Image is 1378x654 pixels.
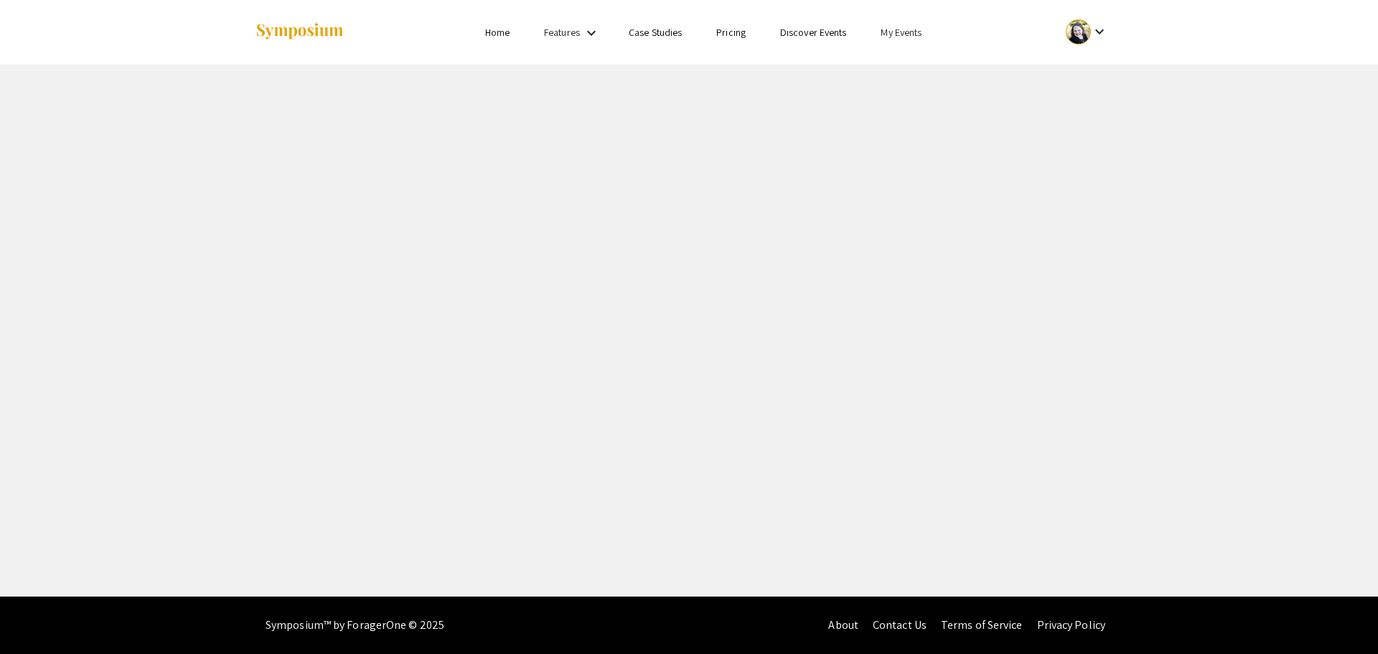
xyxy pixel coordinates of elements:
iframe: Chat [11,589,61,643]
a: About [828,617,858,632]
a: Pricing [716,26,746,39]
a: Contact Us [873,617,927,632]
a: Discover Events [780,26,847,39]
mat-icon: Expand account dropdown [1091,23,1108,40]
a: Privacy Policy [1037,617,1105,632]
div: Symposium™ by ForagerOne © 2025 [266,597,444,654]
a: My Events [881,26,922,39]
a: Features [544,26,580,39]
a: Home [485,26,510,39]
button: Expand account dropdown [1051,16,1123,48]
img: Symposium by ForagerOne [255,22,344,42]
mat-icon: Expand Features list [583,24,600,42]
a: Terms of Service [941,617,1023,632]
a: Case Studies [629,26,682,39]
